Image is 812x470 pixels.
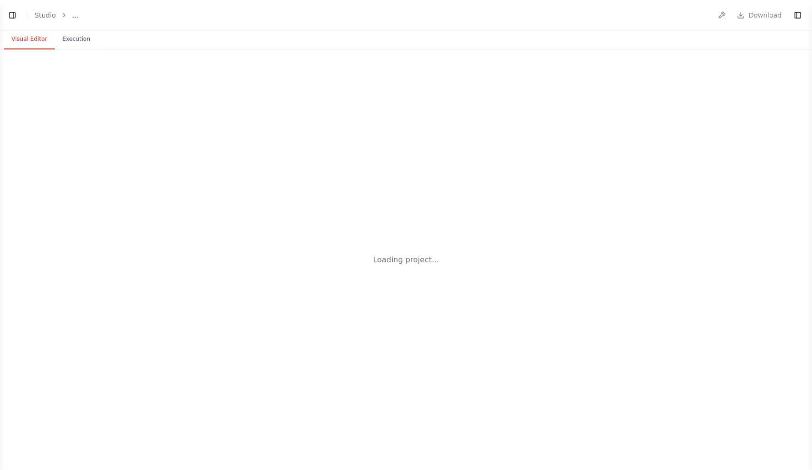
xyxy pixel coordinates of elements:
[373,254,439,266] div: Loading project...
[4,29,55,49] button: Visual Editor
[35,10,78,20] nav: breadcrumb
[55,29,98,49] button: Execution
[6,9,19,22] button: Show left sidebar
[35,11,56,19] a: Studio
[72,10,78,20] span: ...
[791,9,804,22] button: Show right sidebar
